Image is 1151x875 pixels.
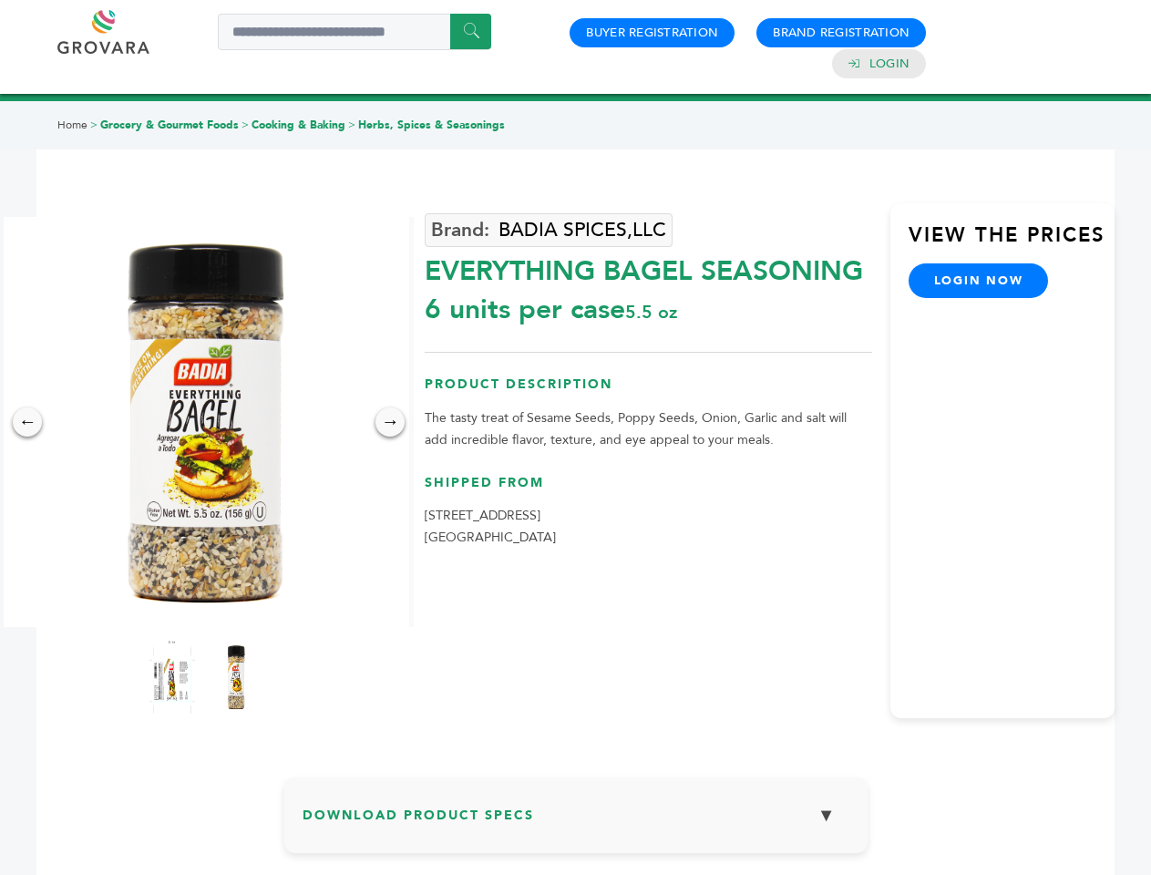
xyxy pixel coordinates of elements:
[358,118,505,132] a: Herbs, Spices & Seasonings
[303,796,849,849] h3: Download Product Specs
[586,25,718,41] a: Buyer Registration
[804,796,849,835] button: ▼
[425,474,872,506] h3: Shipped From
[213,641,259,714] img: EVERYTHING BAGEL SEASONING 6 units per case 5.5 oz
[425,407,872,451] p: The tasty treat of Sesame Seeds, Poppy Seeds, Onion, Garlic and salt will add incredible flavor, ...
[149,641,195,714] img: EVERYTHING BAGEL SEASONING 6 units per case 5.5 oz Product Label
[13,407,42,437] div: ←
[909,221,1115,263] h3: View the Prices
[869,56,909,72] a: Login
[242,118,249,132] span: >
[425,213,673,247] a: BADIA SPICES,LLC
[425,243,872,329] div: EVERYTHING BAGEL SEASONING 6 units per case
[425,505,872,549] p: [STREET_ADDRESS] [GEOGRAPHIC_DATA]
[100,118,239,132] a: Grocery & Gourmet Foods
[773,25,909,41] a: Brand Registration
[57,118,87,132] a: Home
[909,263,1049,298] a: login now
[252,118,345,132] a: Cooking & Baking
[348,118,355,132] span: >
[218,14,491,50] input: Search a product or brand...
[90,118,98,132] span: >
[425,376,872,407] h3: Product Description
[625,300,677,324] span: 5.5 oz
[375,407,405,437] div: →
